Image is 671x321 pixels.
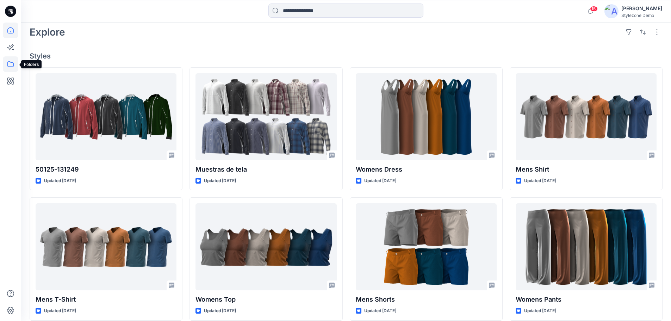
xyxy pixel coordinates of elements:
p: Updated [DATE] [524,177,556,185]
div: [PERSON_NAME] [621,4,662,13]
p: Muestras de tela [195,165,336,174]
p: Updated [DATE] [204,307,236,315]
p: Updated [DATE] [44,307,76,315]
p: Updated [DATE] [44,177,76,185]
a: Mens T-Shirt [36,203,176,290]
p: Mens Shirt [516,165,657,174]
a: Muestras de tela [195,73,336,160]
p: 50125-131249 [36,165,176,174]
p: Updated [DATE] [364,177,396,185]
p: Updated [DATE] [524,307,556,315]
div: Stylezone Demo [621,13,662,18]
p: Womens Pants [516,295,657,304]
span: 15 [590,6,598,12]
a: Womens Top [195,203,336,290]
img: avatar [604,4,619,18]
a: Mens Shirt [516,73,657,160]
a: 50125-131249 [36,73,176,160]
a: Womens Dress [356,73,497,160]
p: Mens T-Shirt [36,295,176,304]
h4: Styles [30,52,663,60]
h2: Explore [30,26,65,38]
p: Updated [DATE] [364,307,396,315]
p: Updated [DATE] [204,177,236,185]
p: Mens Shorts [356,295,497,304]
p: Womens Dress [356,165,497,174]
a: Womens Pants [516,203,657,290]
p: Womens Top [195,295,336,304]
a: Mens Shorts [356,203,497,290]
